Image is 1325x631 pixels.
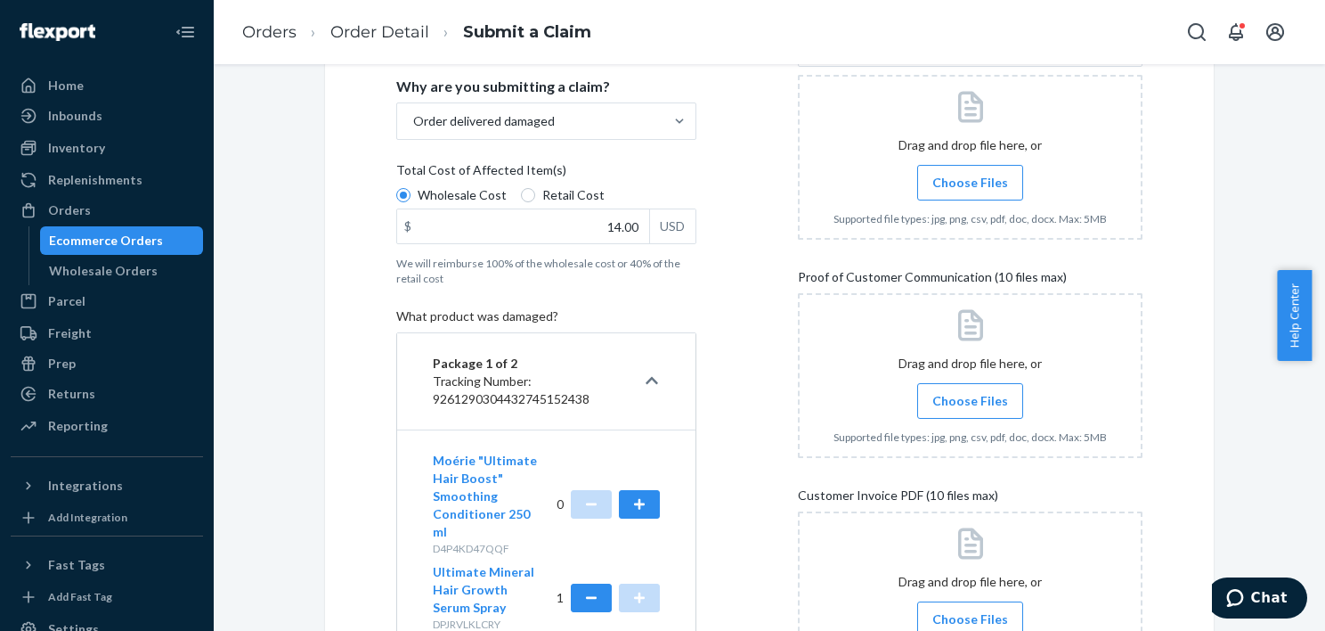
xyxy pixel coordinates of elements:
[557,452,661,556] div: 0
[40,226,204,255] a: Ecommerce Orders
[1277,270,1312,361] button: Help Center
[932,611,1008,628] span: Choose Files
[48,201,91,219] div: Orders
[396,161,566,186] span: Total Cost of Affected Item(s)
[798,487,998,512] span: Customer Invoice PDF (10 files max)
[11,102,203,130] a: Inbounds
[48,171,142,189] div: Replenishments
[418,186,507,204] span: Wholesale Cost
[11,471,203,500] button: Integrations
[11,196,203,225] a: Orders
[433,355,635,373] p: Package 1 of 2
[798,268,1067,293] span: Proof of Customer Communication (10 files max)
[48,139,105,157] div: Inventory
[1179,14,1215,50] button: Open Search Box
[11,412,203,440] a: Reporting
[396,307,696,332] p: What product was damaged?
[932,174,1008,192] span: Choose Files
[1212,578,1307,622] iframe: Opens a widget where you can chat to one of our agents
[48,556,105,574] div: Fast Tags
[11,134,203,162] a: Inventory
[932,392,1008,410] span: Choose Files
[242,22,297,42] a: Orders
[433,373,635,408] p: Tracking Number: 9261290304432745152438
[48,107,102,125] div: Inbounds
[433,541,547,556] p: D4P4KD47QQF
[48,510,127,525] div: Add Integration
[48,385,95,403] div: Returns
[49,262,158,280] div: Wholesale Orders
[11,380,203,408] a: Returns
[48,77,84,94] div: Home
[1218,14,1254,50] button: Open notifications
[11,349,203,378] a: Prep
[330,22,429,42] a: Order Detail
[649,209,695,243] div: USD
[49,232,163,250] div: Ecommerce Orders
[11,507,203,529] a: Add Integration
[48,292,85,310] div: Parcel
[396,188,411,202] input: Wholesale Cost
[11,319,203,348] a: Freight
[11,71,203,100] a: Home
[167,14,203,50] button: Close Navigation
[396,78,610,95] p: Why are you submitting a claim?
[11,166,203,194] a: Replenishments
[20,23,95,41] img: Flexport logo
[11,287,203,315] a: Parcel
[463,22,591,42] a: Submit a Claim
[40,257,204,285] a: Wholesale Orders
[397,333,695,430] button: Package 1 of 2Tracking Number: 9261290304432745152438
[397,209,419,243] div: $
[1257,14,1293,50] button: Open account menu
[396,256,696,286] p: We will reimburse 100% of the wholesale cost or 40% of the retail cost
[228,6,606,59] ol: breadcrumbs
[48,589,112,604] div: Add Fast Tag
[48,324,92,342] div: Freight
[11,551,203,579] button: Fast Tags
[433,453,537,539] span: Moérie "Ultimate Hair Boost" Smoothing Conditioner 250 ml
[521,188,535,202] input: Retail Cost
[413,112,555,130] div: Order delivered damaged
[11,586,203,608] a: Add Fast Tag
[48,477,123,495] div: Integrations
[48,355,76,373] div: Prep
[542,186,605,204] span: Retail Cost
[433,564,534,615] span: Ultimate Mineral Hair Growth Serum Spray
[48,417,108,435] div: Reporting
[397,209,649,243] input: $USD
